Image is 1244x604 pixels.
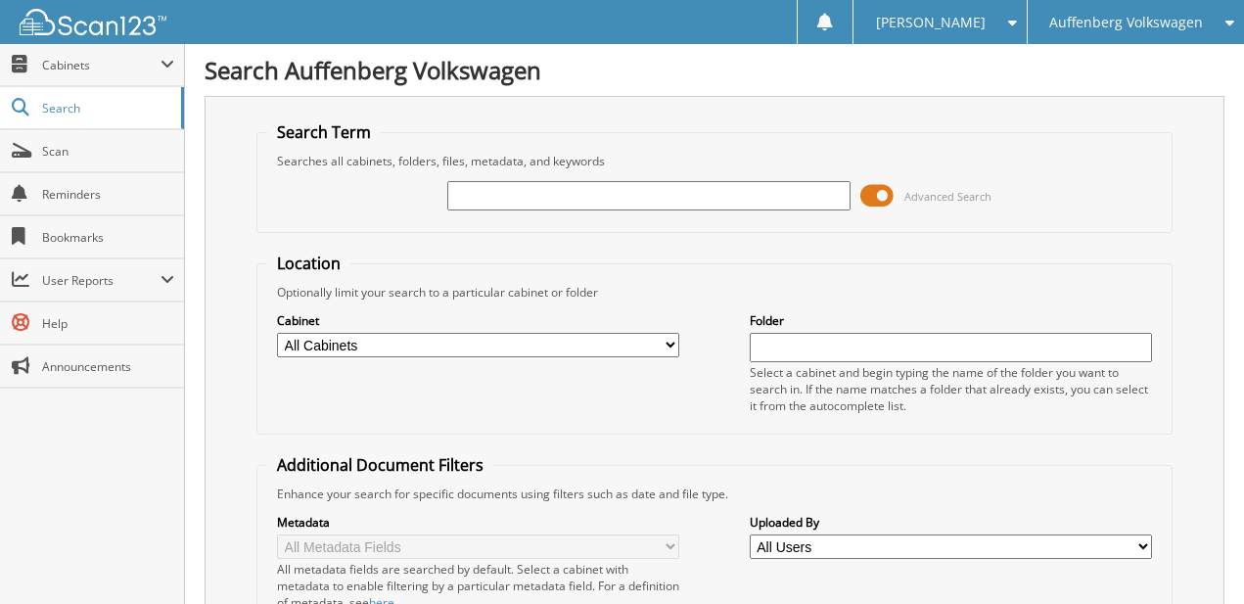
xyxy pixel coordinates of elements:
h1: Search Auffenberg Volkswagen [205,54,1224,86]
span: Help [42,315,174,332]
legend: Location [267,253,350,274]
label: Metadata [277,514,679,531]
legend: Additional Document Filters [267,454,493,476]
div: Optionally limit your search to a particular cabinet or folder [267,284,1162,301]
div: Select a cabinet and begin typing the name of the folder you want to search in. If the name match... [750,364,1152,414]
span: Bookmarks [42,229,174,246]
label: Uploaded By [750,514,1152,531]
span: Scan [42,143,174,160]
span: [PERSON_NAME] [876,17,986,28]
div: Searches all cabinets, folders, files, metadata, and keywords [267,153,1162,169]
span: Auffenberg Volkswagen [1049,17,1203,28]
label: Cabinet [277,312,679,329]
span: Announcements [42,358,174,375]
img: scan123-logo-white.svg [20,9,166,35]
span: Advanced Search [904,189,991,204]
span: Reminders [42,186,174,203]
span: Search [42,100,171,116]
div: Enhance your search for specific documents using filters such as date and file type. [267,486,1162,502]
span: User Reports [42,272,161,289]
legend: Search Term [267,121,381,143]
span: Cabinets [42,57,161,73]
label: Folder [750,312,1152,329]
